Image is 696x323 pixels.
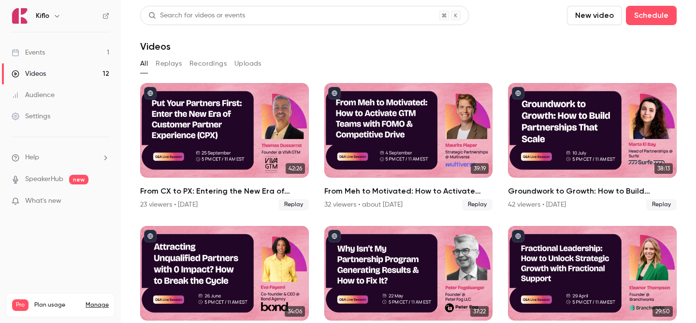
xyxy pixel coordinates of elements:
[324,83,493,211] li: From Meh to Motivated: How to Activate GTM Teams with FOMO & Competitive Drive
[512,87,524,99] button: published
[25,174,63,184] a: SpeakerHub
[12,48,45,57] div: Events
[508,185,677,197] h2: Groundwork to Growth: How to Build Partnerships That Scale
[626,6,677,25] button: Schedule
[646,199,677,211] span: Replay
[508,83,677,211] li: Groundwork to Growth: How to Build Partnerships That Scale
[324,83,493,211] a: 39:19From Meh to Motivated: How to Activate GTM Teams with FOMO & Competitive Drive32 viewers • a...
[140,185,309,197] h2: From CX to PX: Entering the New Era of Partner Experience
[12,153,109,163] li: help-dropdown-opener
[508,200,566,210] div: 42 viewers • [DATE]
[462,199,493,211] span: Replay
[328,230,341,242] button: published
[12,112,50,121] div: Settings
[12,299,29,311] span: Pro
[567,6,622,25] button: New video
[140,83,309,211] li: From CX to PX: Entering the New Era of Partner Experience
[98,197,109,206] iframe: Noticeable Trigger
[12,8,28,24] img: Kiflo
[140,41,171,52] h1: Videos
[286,163,305,174] span: 42:26
[508,83,677,211] a: 38:13Groundwork to Growth: How to Build Partnerships That Scale42 viewers • [DATE]Replay
[36,11,49,21] h6: Kiflo
[148,11,245,21] div: Search for videos or events
[471,163,489,174] span: 39:19
[285,306,305,317] span: 34:06
[86,301,109,309] a: Manage
[12,69,46,79] div: Videos
[470,306,489,317] span: 37:22
[25,196,61,206] span: What's new
[140,83,309,211] a: 42:26From CX to PX: Entering the New Era of Partner Experience23 viewers • [DATE]Replay
[140,56,148,71] button: All
[652,306,673,317] span: 29:50
[69,175,88,184] span: new
[140,6,677,317] section: Videos
[144,87,157,99] button: published
[140,200,198,210] div: 23 viewers • [DATE]
[278,199,309,211] span: Replay
[12,90,55,100] div: Audience
[34,301,80,309] span: Plan usage
[324,200,403,210] div: 32 viewers • about [DATE]
[512,230,524,242] button: published
[25,153,39,163] span: Help
[324,185,493,197] h2: From Meh to Motivated: How to Activate GTM Teams with FOMO & Competitive Drive
[156,56,182,71] button: Replays
[234,56,261,71] button: Uploads
[328,87,341,99] button: published
[144,230,157,242] button: published
[189,56,227,71] button: Recordings
[654,163,673,174] span: 38:13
